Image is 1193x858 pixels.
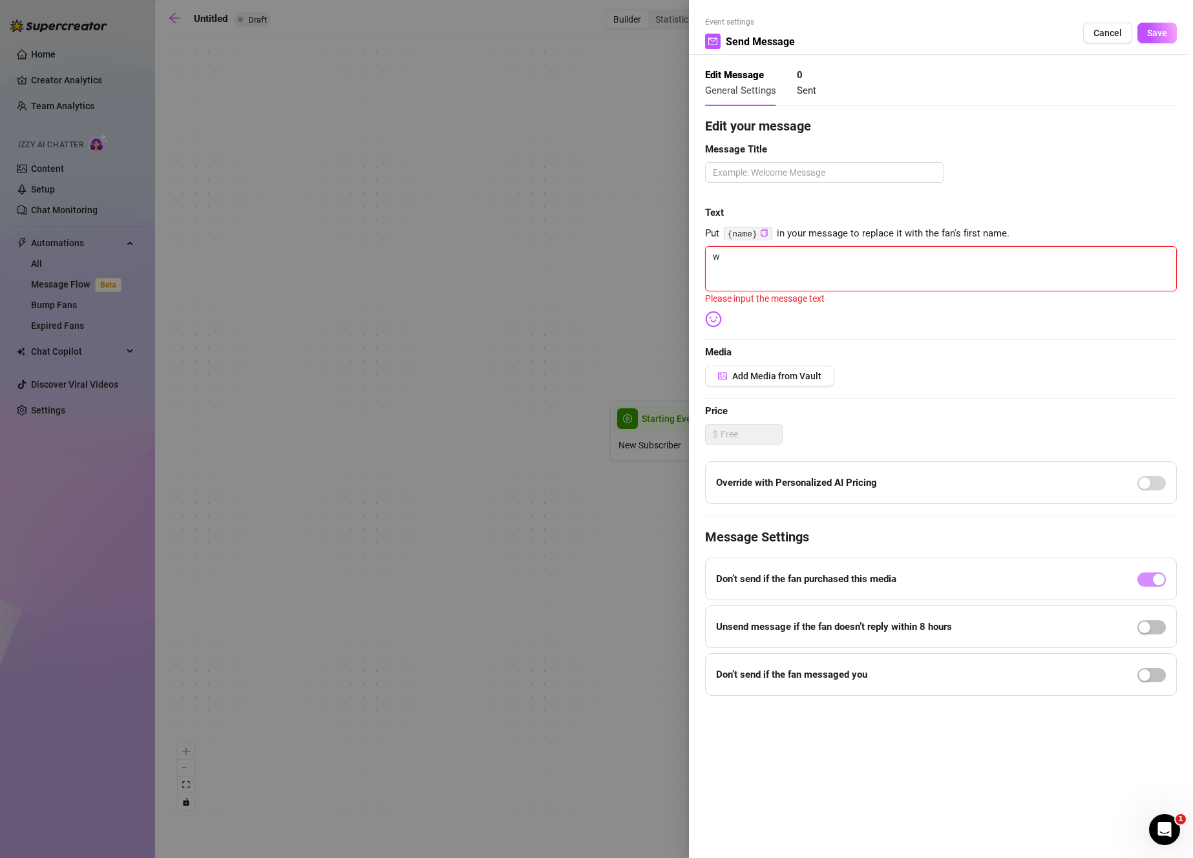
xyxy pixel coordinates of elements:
span: Sent [797,85,816,96]
strong: Unsend message if the fan doesn’t reply within 8 hours [716,621,952,633]
span: Send Message [726,34,795,50]
span: Cancel [1093,28,1122,38]
strong: 0 [797,69,803,81]
button: Add Media from Vault [705,366,834,386]
strong: Don’t send if the fan purchased this media [716,573,896,585]
div: Please input the message text [705,291,1177,306]
span: Add Media from Vault [732,371,821,381]
span: picture [718,371,727,381]
button: Click to Copy [760,229,768,238]
span: mail [708,37,717,46]
strong: Price [705,405,728,417]
h4: Message Settings [705,528,1177,546]
button: Cancel [1083,23,1132,43]
img: svg%3e [705,311,722,328]
span: Put in your message to replace it with the fan's first name. [705,226,1177,242]
strong: Edit your message [705,118,811,134]
strong: Text [705,207,724,218]
button: Save [1137,23,1177,43]
span: Event settings [705,16,795,28]
span: copy [760,229,768,237]
span: General Settings [705,85,776,96]
strong: Edit Message [705,69,764,81]
strong: Override with Personalized AI Pricing [716,477,877,488]
span: 1 [1176,814,1186,824]
strong: Don’t send if the fan messaged you [716,669,867,680]
span: Save [1147,28,1167,38]
input: Free [721,424,782,444]
strong: Media [705,346,732,358]
iframe: Intercom live chat [1149,814,1180,845]
strong: Message Title [705,143,767,155]
code: {name} [724,227,772,240]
